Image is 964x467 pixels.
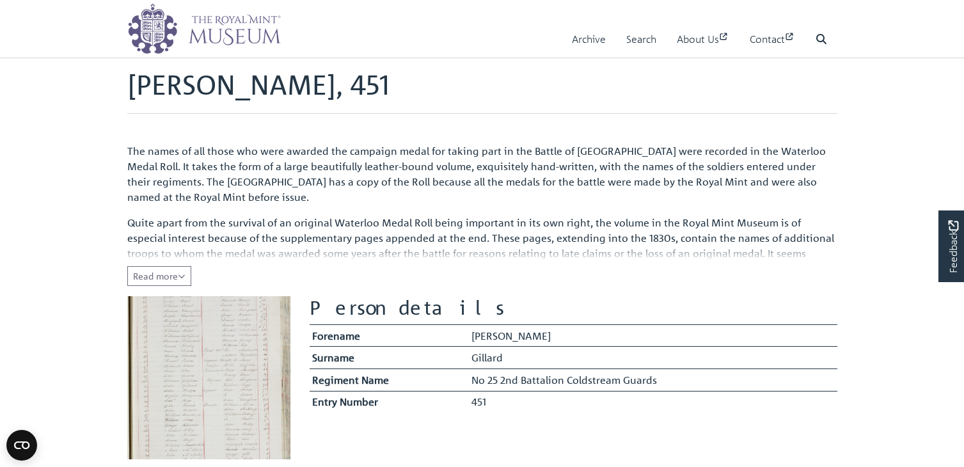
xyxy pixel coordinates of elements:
[310,296,837,319] h2: Person details
[938,210,964,282] a: Would you like to provide feedback?
[6,430,37,461] button: Open CMP widget
[626,21,656,58] a: Search
[469,347,837,369] td: Gillard
[127,296,290,459] img: Gillard, John, 451
[127,145,826,203] span: The names of all those who were awarded the campaign medal for taking part in the Battle of [GEOG...
[310,347,469,369] th: Surname
[945,220,961,273] span: Feedback
[310,368,469,391] th: Regiment Name
[127,3,281,54] img: logo_wide.png
[310,324,469,347] th: Forename
[127,68,837,113] h1: [PERSON_NAME], 451
[572,21,606,58] a: Archive
[127,266,191,286] button: Read all of the content
[677,21,729,58] a: About Us
[750,21,795,58] a: Contact
[469,368,837,391] td: No 25 2nd Battalion Coldstream Guards
[133,270,186,281] span: Read more
[469,391,837,413] td: 451
[127,216,834,290] span: Quite apart from the survival of an original Waterloo Medal Roll being important in its own right...
[310,391,469,413] th: Entry Number
[469,324,837,347] td: [PERSON_NAME]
